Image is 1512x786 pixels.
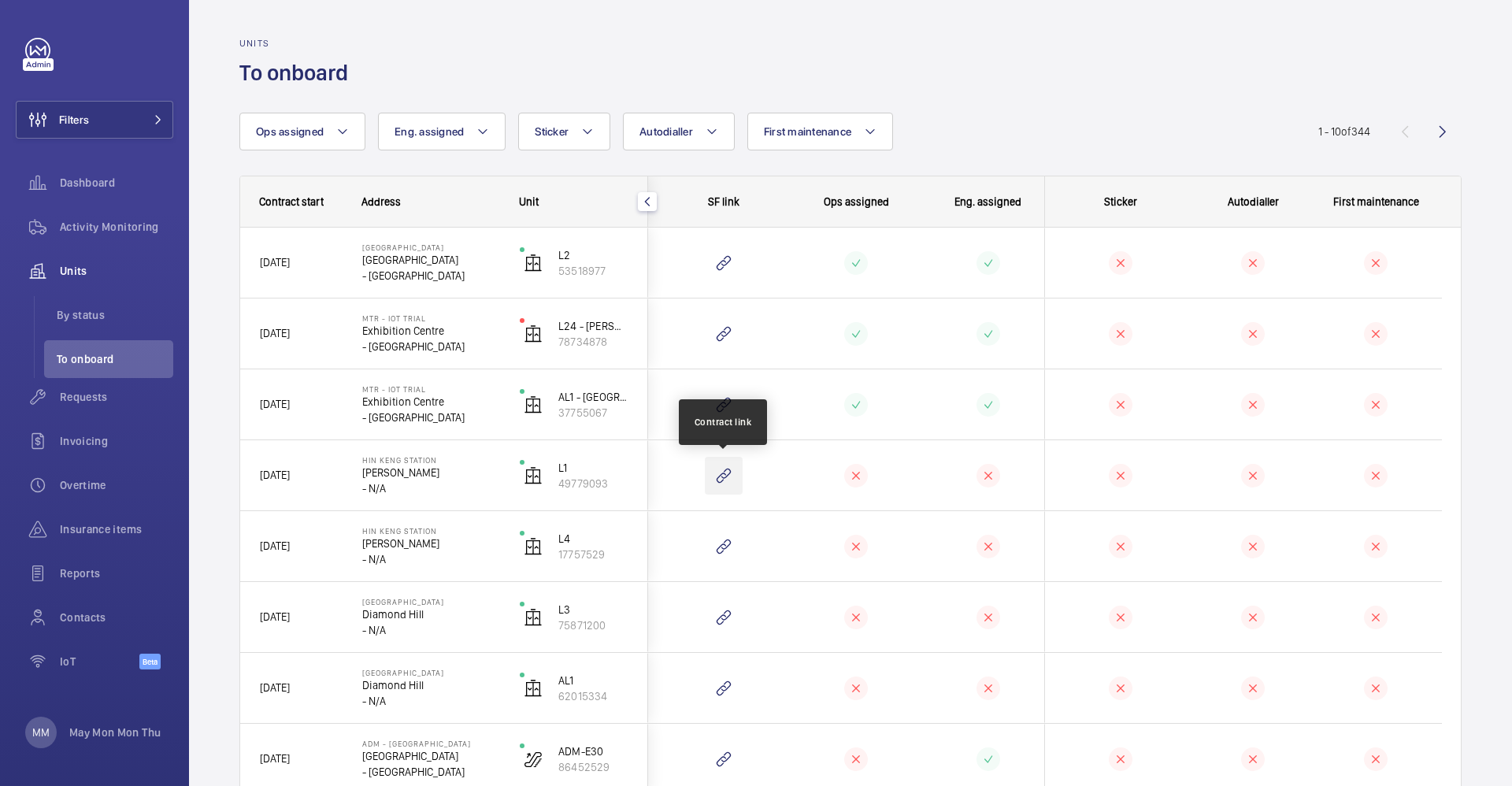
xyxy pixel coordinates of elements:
p: 17757529 [558,547,628,562]
span: [DATE] [260,256,290,269]
p: MTR - IoT trial [362,313,499,323]
span: IoT [60,654,139,669]
p: [GEOGRAPHIC_DATA] [362,668,499,677]
p: Diamond Hill [362,677,499,693]
span: [DATE] [260,327,290,339]
span: Units [60,263,173,279]
p: AL1 - [GEOGRAPHIC_DATA] [558,389,628,405]
img: escalator.svg [524,750,543,769]
span: Sticker [1104,195,1137,208]
span: of [1341,125,1351,138]
div: Contract link [695,415,752,429]
p: 49779093 [558,476,628,491]
span: First maintenance [764,125,851,138]
span: [DATE] [260,469,290,481]
span: First maintenance [1333,195,1419,208]
p: [GEOGRAPHIC_DATA] [362,252,499,268]
img: elevator.svg [524,537,543,556]
p: MTR - IoT trial [362,384,499,394]
button: Sticker [518,113,610,150]
span: Ops assigned [256,125,324,138]
img: elevator.svg [524,608,543,627]
p: - [GEOGRAPHIC_DATA] [362,268,499,284]
p: ADM-E30 [558,743,628,759]
p: - N/A [362,622,499,638]
p: L3 [558,602,628,617]
p: [GEOGRAPHIC_DATA] [362,243,499,252]
p: - N/A [362,693,499,709]
span: To onboard [57,351,173,367]
p: [GEOGRAPHIC_DATA] [362,748,499,764]
button: Autodialler [623,113,735,150]
img: elevator.svg [524,466,543,485]
span: Requests [60,389,173,405]
img: elevator.svg [524,254,543,273]
span: By status [57,307,173,323]
span: Reports [60,565,173,581]
p: 62015334 [558,688,628,704]
span: Overtime [60,477,173,493]
button: Filters [16,101,173,139]
span: Insurance items [60,521,173,537]
p: 86452529 [558,759,628,775]
button: Ops assigned [239,113,365,150]
img: elevator.svg [524,395,543,414]
span: [DATE] [260,752,290,765]
span: [DATE] [260,610,290,623]
p: Hin Keng Station [362,455,499,465]
span: [DATE] [260,398,290,410]
h1: To onboard [239,58,358,87]
p: Exhibition Centre [362,394,499,410]
p: 37755067 [558,405,628,421]
p: Diamond Hill [362,606,499,622]
p: 53518977 [558,263,628,279]
span: Autodialler [1228,195,1279,208]
button: Eng. assigned [378,113,506,150]
p: ADM - [GEOGRAPHIC_DATA] [362,739,499,748]
span: Ops assigned [824,195,889,208]
p: 78734878 [558,334,628,350]
p: L1 [558,460,628,476]
span: Filters [59,112,89,128]
span: Autodialler [639,125,693,138]
p: - N/A [362,480,499,496]
p: 75871200 [558,617,628,633]
span: Beta [139,654,161,669]
span: Contract start [259,195,324,208]
span: Invoicing [60,433,173,449]
p: L2 [558,247,628,263]
p: [PERSON_NAME] [362,536,499,551]
img: elevator.svg [524,324,543,343]
p: L4 [558,531,628,547]
p: - [GEOGRAPHIC_DATA] [362,339,499,354]
p: Hin Keng Station [362,526,499,536]
span: Eng. assigned [395,125,464,138]
span: 1 - 10 344 [1318,126,1370,137]
span: Eng. assigned [954,195,1021,208]
p: - [GEOGRAPHIC_DATA] [362,410,499,425]
span: Contacts [60,610,173,625]
p: AL1 [558,673,628,688]
span: Address [361,195,401,208]
div: Unit [519,195,629,208]
p: - [GEOGRAPHIC_DATA] [362,764,499,780]
span: Sticker [535,125,569,138]
p: [PERSON_NAME] [362,465,499,480]
img: elevator.svg [524,679,543,698]
span: [DATE] [260,681,290,694]
p: May Mon Mon Thu [69,725,161,740]
span: Dashboard [60,175,173,191]
p: [GEOGRAPHIC_DATA] [362,597,499,606]
p: L24 - [PERSON_NAME] [558,318,628,334]
span: SF link [708,195,739,208]
span: Activity Monitoring [60,219,173,235]
h2: Units [239,38,358,49]
button: First maintenance [747,113,893,150]
p: Exhibition Centre [362,323,499,339]
p: - N/A [362,551,499,567]
span: [DATE] [260,539,290,552]
p: MM [32,725,50,740]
